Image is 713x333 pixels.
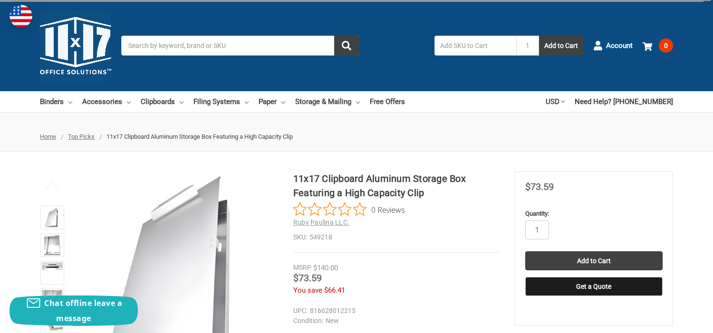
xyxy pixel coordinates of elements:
[295,91,360,112] a: Storage & Mailing
[141,91,183,112] a: Clipboards
[370,91,405,112] a: Free Offers
[659,38,673,53] span: 0
[293,232,307,242] dt: SKU:
[525,251,663,270] input: Add to Cart
[44,235,60,256] img: 11x17 Clipboard Aluminum Storage Box Featuring a High Capacity Clip
[293,202,405,217] button: Rated 0 out of 5 stars from 0 reviews. Jump to reviews.
[40,133,56,140] a: Home
[44,298,122,323] span: Chat offline leave a message
[293,272,322,284] span: $73.59
[525,209,663,219] label: Quantity:
[293,306,495,316] dd: 816628012215
[539,36,583,56] button: Add to Cart
[293,232,499,242] dd: 549218
[42,262,63,271] img: 11x17 Clipboard Aluminum Storage Box Featuring a High Capacity Clip
[293,286,322,295] span: You save
[106,133,293,140] span: 11x17 Clipboard Aluminum Storage Box Featuring a High Capacity Clip
[313,264,338,272] span: $140.00
[324,286,345,295] span: $66.41
[68,133,95,140] a: Top Picks
[10,5,32,28] img: duty and tax information for United States
[45,207,59,228] img: 11x17 Clipboard Aluminum Storage Box Featuring a High Capacity Clip
[42,290,63,306] img: 11x17 Clipboard Aluminum Storage Box Featuring a High Capacity Clip
[293,316,495,326] dd: New
[293,219,349,226] a: Ruby Paulina LLC.
[575,91,673,112] a: Need Help? [PHONE_NUMBER]
[434,36,516,56] input: Add SKU to Cart
[10,295,138,326] button: Chat offline leave a message
[293,263,311,273] div: MSRP
[525,181,554,192] span: $73.59
[293,171,499,200] h1: 11x17 Clipboard Aluminum Storage Box Featuring a High Capacity Clip
[593,33,633,58] a: Account
[38,176,67,195] button: Previous
[193,91,249,112] a: Filing Systems
[525,277,663,296] button: Get a Quote
[259,91,285,112] a: Paper
[635,307,713,333] iframe: Google Customer Reviews
[40,91,72,112] a: Binders
[82,91,131,112] a: Accessories
[371,202,405,217] span: 0 Reviews
[40,10,111,81] img: 11x17.com
[643,33,673,58] a: 0
[606,40,633,51] span: Account
[293,316,323,326] dt: Condition:
[293,306,308,316] dt: UPC:
[121,36,359,56] input: Search by keyword, brand or SKU
[546,91,565,112] a: USD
